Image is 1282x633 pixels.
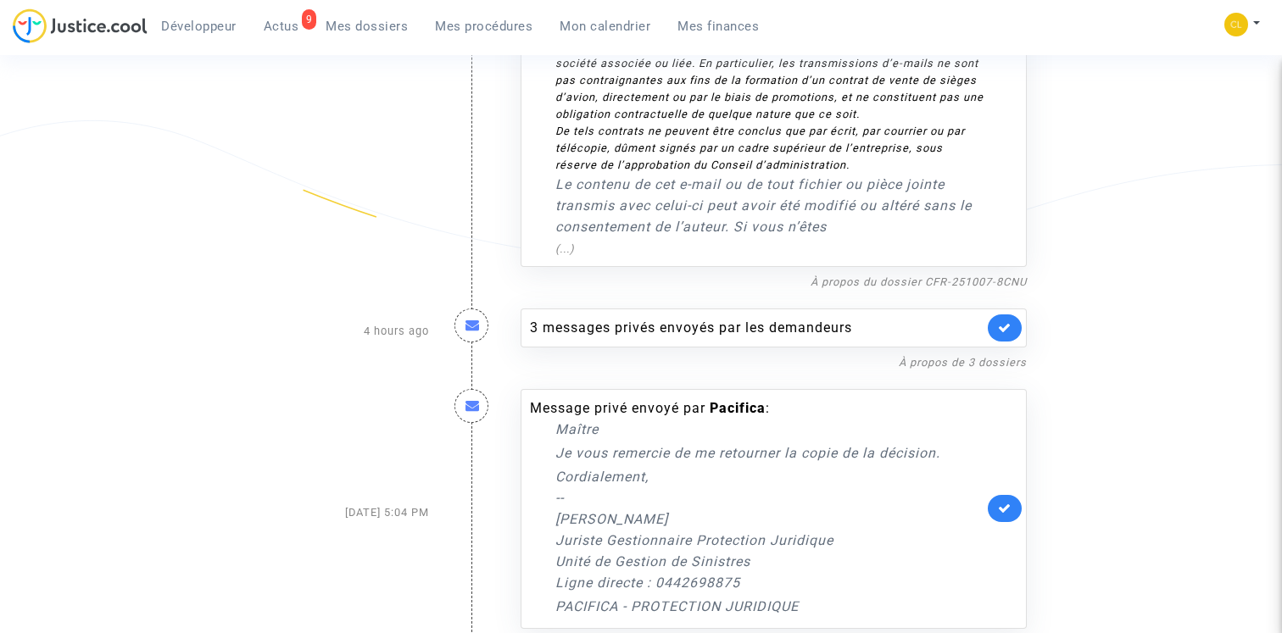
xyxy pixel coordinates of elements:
div: 3 messages privés envoyés par les demandeurs [530,318,984,338]
span: Mon calendrier [560,19,650,34]
span: [PERSON_NAME] [555,511,668,527]
a: Mes procédures [421,14,546,39]
img: jc-logo.svg [13,8,148,43]
span: Mes procédures [435,19,532,34]
a: Mes finances [664,14,772,39]
a: Développeur [148,14,250,39]
div: 9 [302,9,317,30]
span: -- [555,490,564,506]
a: À propos de 3 dossiers [899,356,1027,369]
b: Pacifica [710,400,766,416]
span: Cordialement, [555,469,649,485]
div: Message privé envoyé par : [530,398,984,618]
span: Mes dossiers [326,19,408,34]
p: Maître [555,419,984,440]
span: Unité de Gestion de Sinistres [555,553,750,569]
span: Développeur [161,19,237,34]
p: Le contenu de cet e-mail ou de tout fichier ou pièce jointe transmis avec celui-ci peut avoir été... [555,174,984,237]
span: Juriste Gestionnaire Protection Juridique [555,532,833,548]
p: Je vous remercie de me retourner la copie de la décision. [555,442,984,464]
span: Actus [264,19,299,34]
a: Mon calendrier [546,14,664,39]
a: À propos du dossier CFR-251007-8CNU [811,275,1027,288]
span: Ligne directe : 0442698875 [555,575,740,591]
span: Mes finances [677,19,759,34]
a: 9Actus [250,14,313,39]
div: 4 hours ago [242,292,441,372]
p: PACIFICA - PROTECTION JURIDIQUE [555,596,984,617]
img: f0b917ab549025eb3af43f3c4438ad5d [1224,13,1248,36]
a: Mes dossiers [312,14,421,39]
span: (...) [555,242,574,255]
